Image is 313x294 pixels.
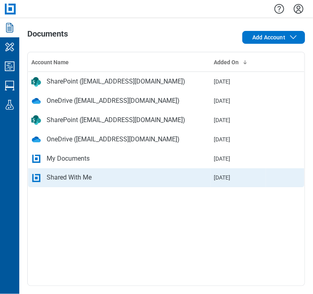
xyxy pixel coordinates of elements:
[292,2,305,16] button: Settings
[31,58,207,66] div: Account Name
[47,77,185,86] div: SharePoint ([EMAIL_ADDRESS][DOMAIN_NAME])
[47,96,180,106] div: OneDrive ([EMAIL_ADDRESS][DOMAIN_NAME])
[214,58,263,66] div: Added On
[211,168,266,188] td: [DATE]
[3,98,16,111] svg: Labs
[47,135,180,144] div: OneDrive ([EMAIL_ADDRESS][DOMAIN_NAME])
[47,173,92,182] div: Shared With Me
[3,41,16,53] svg: My Workspace
[242,31,305,44] button: Add Account
[252,33,285,41] span: Add Account
[211,149,266,168] td: [DATE]
[211,72,266,91] td: [DATE]
[28,52,305,188] table: bb-data-table
[27,29,68,42] h1: Documents
[3,79,16,92] svg: Studio Sessions
[47,115,185,125] div: SharePoint ([EMAIL_ADDRESS][DOMAIN_NAME])
[3,60,16,73] svg: Studio Projects
[211,110,266,130] td: [DATE]
[47,154,90,163] div: My Documents
[211,91,266,110] td: [DATE]
[3,21,16,34] svg: Documents
[211,130,266,149] td: [DATE]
